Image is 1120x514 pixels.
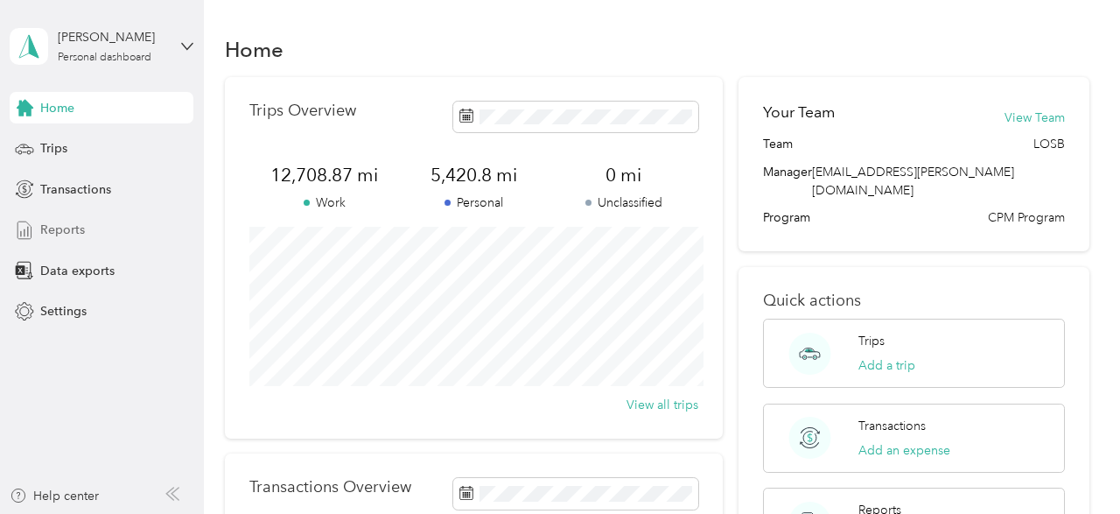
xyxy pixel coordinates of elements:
[249,102,356,120] p: Trips Overview
[399,194,549,212] p: Personal
[58,53,151,63] div: Personal dashboard
[812,165,1014,198] span: [EMAIL_ADDRESS][PERSON_NAME][DOMAIN_NAME]
[626,396,698,414] button: View all trips
[40,221,85,239] span: Reports
[249,163,399,187] span: 12,708.87 mi
[40,99,74,117] span: Home
[225,40,283,59] h1: Home
[40,302,87,320] span: Settings
[1004,109,1065,127] button: View Team
[249,194,399,212] p: Work
[988,208,1065,227] span: CPM Program
[40,262,115,280] span: Data exports
[10,487,99,505] button: Help center
[763,135,793,153] span: Team
[249,478,411,496] p: Transactions Overview
[549,163,698,187] span: 0 mi
[858,356,915,375] button: Add a trip
[763,292,1066,310] p: Quick actions
[763,208,810,227] span: Program
[549,194,698,212] p: Unclassified
[40,139,67,158] span: Trips
[399,163,549,187] span: 5,420.8 mi
[858,332,885,350] p: Trips
[58,28,167,46] div: [PERSON_NAME]
[1022,416,1120,514] iframe: Everlance-gr Chat Button Frame
[1033,135,1065,153] span: LOSB
[858,417,926,435] p: Transactions
[858,441,950,460] button: Add an expense
[763,102,835,123] h2: Your Team
[763,163,812,200] span: Manager
[40,180,111,199] span: Transactions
